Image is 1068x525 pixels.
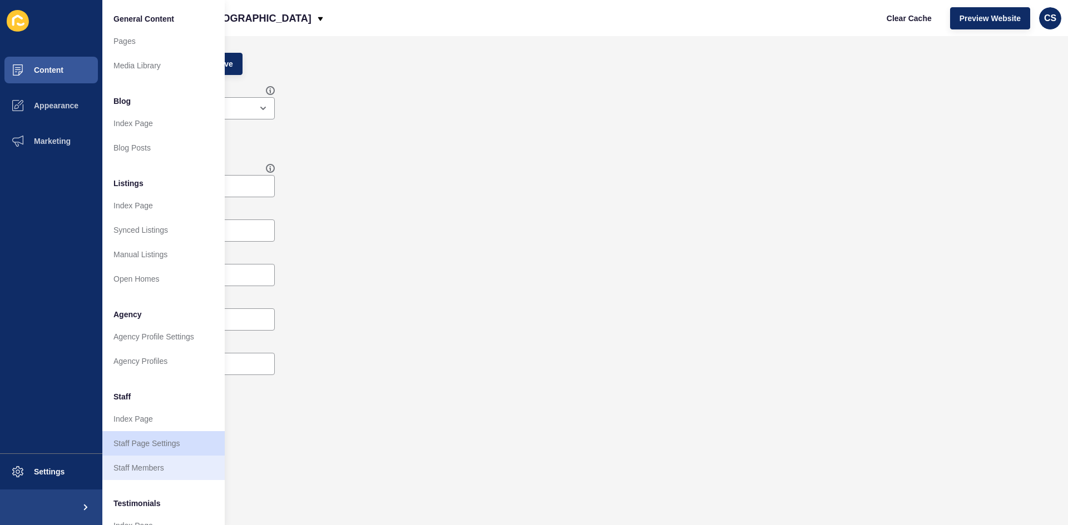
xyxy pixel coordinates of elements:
[215,58,233,69] span: Save
[113,498,161,509] span: Testimonials
[102,193,225,218] a: Index Page
[102,53,225,78] a: Media Library
[102,111,225,136] a: Index Page
[887,13,932,24] span: Clear Cache
[102,431,225,456] a: Staff Page Settings
[960,13,1021,24] span: Preview Website
[102,267,225,291] a: Open Homes
[102,407,225,431] a: Index Page
[102,29,225,53] a: Pages
[1044,13,1056,24] span: CS
[113,391,131,402] span: Staff
[102,242,225,267] a: Manual Listings
[113,309,142,320] span: Agency
[102,324,225,349] a: Agency Profile Settings
[102,218,225,242] a: Synced Listings
[102,136,225,160] a: Blog Posts
[877,7,941,29] button: Clear Cache
[113,13,174,24] span: General Content
[950,7,1030,29] button: Preview Website
[102,349,225,373] a: Agency Profiles
[102,456,225,480] a: Staff Members
[113,178,144,189] span: Listings
[113,96,131,107] span: Blog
